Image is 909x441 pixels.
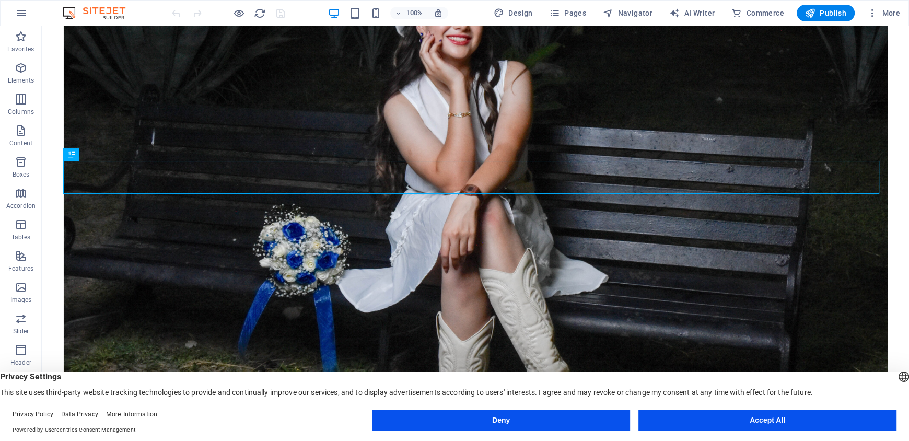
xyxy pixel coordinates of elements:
p: Features [8,264,33,273]
button: 100% [390,7,427,19]
span: Pages [550,8,586,18]
p: Boxes [13,170,30,179]
span: Commerce [731,8,784,18]
button: Navigator [599,5,657,21]
div: Design (Ctrl+Alt+Y) [490,5,537,21]
p: Columns [8,108,34,116]
p: Header [10,358,31,367]
p: Favorites [7,45,34,53]
button: Commerce [727,5,788,21]
button: reload [253,7,266,19]
p: Images [10,296,32,304]
button: Publish [797,5,855,21]
span: Navigator [603,8,652,18]
p: Elements [8,76,34,85]
p: Tables [11,233,30,241]
span: Design [494,8,533,18]
button: Click here to leave preview mode and continue editing [232,7,245,19]
button: Design [490,5,537,21]
p: Slider [13,327,29,335]
i: On resize automatically adjust zoom level to fit chosen device. [433,8,442,18]
p: Content [9,139,32,147]
span: More [867,8,900,18]
button: AI Writer [665,5,719,21]
span: AI Writer [669,8,715,18]
h6: 100% [406,7,423,19]
button: Pages [545,5,590,21]
img: Editor Logo [60,7,138,19]
span: Publish [805,8,846,18]
i: Reload page [254,7,266,19]
button: More [863,5,904,21]
p: Accordion [6,202,36,210]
